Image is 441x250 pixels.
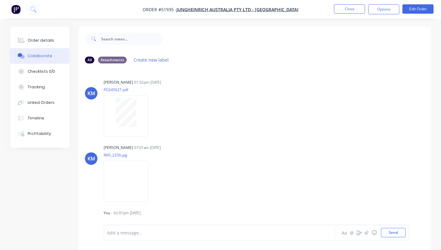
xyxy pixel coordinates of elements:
[10,95,69,110] button: Linked Orders
[370,229,378,236] button: ☺
[368,4,399,14] button: Options
[130,56,172,64] button: Create new label
[143,7,176,12] span: Order #51935 -
[11,5,21,14] img: Factory
[10,79,69,95] button: Tracking
[28,100,54,105] div: Linked Orders
[134,80,161,85] div: 01:02pm [DATE]
[111,210,141,216] div: - 02:01pm [DATE]
[28,115,44,121] div: Timeline
[28,131,51,137] div: Profitability
[10,110,69,126] button: Timeline
[134,145,161,150] div: 07:01am [DATE]
[10,126,69,141] button: Profitability
[381,228,406,237] button: Send
[10,33,69,48] button: Order details
[334,4,365,14] button: Close
[104,145,133,150] div: [PERSON_NAME]
[28,84,45,90] div: Tracking
[104,87,155,92] p: PO245627.pdf
[104,80,133,85] div: [PERSON_NAME]
[87,155,95,162] div: KM
[402,4,434,14] button: Edit Order
[98,57,127,63] div: Attachments
[176,7,298,12] a: JUNGHEINRICH AUSTRALIA PTY LTD - [GEOGRAPHIC_DATA]
[348,229,355,236] button: @
[104,152,155,158] p: IMG_2256.jpg
[340,229,348,236] button: Aa
[104,210,110,216] div: You
[28,69,55,74] div: Checklists 0/0
[85,57,94,63] div: All
[87,90,95,97] div: KM
[28,53,52,59] div: Collaborate
[28,38,54,43] div: Order details
[101,33,163,45] input: Search notes...
[10,48,69,64] button: Collaborate
[10,64,69,79] button: Checklists 0/0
